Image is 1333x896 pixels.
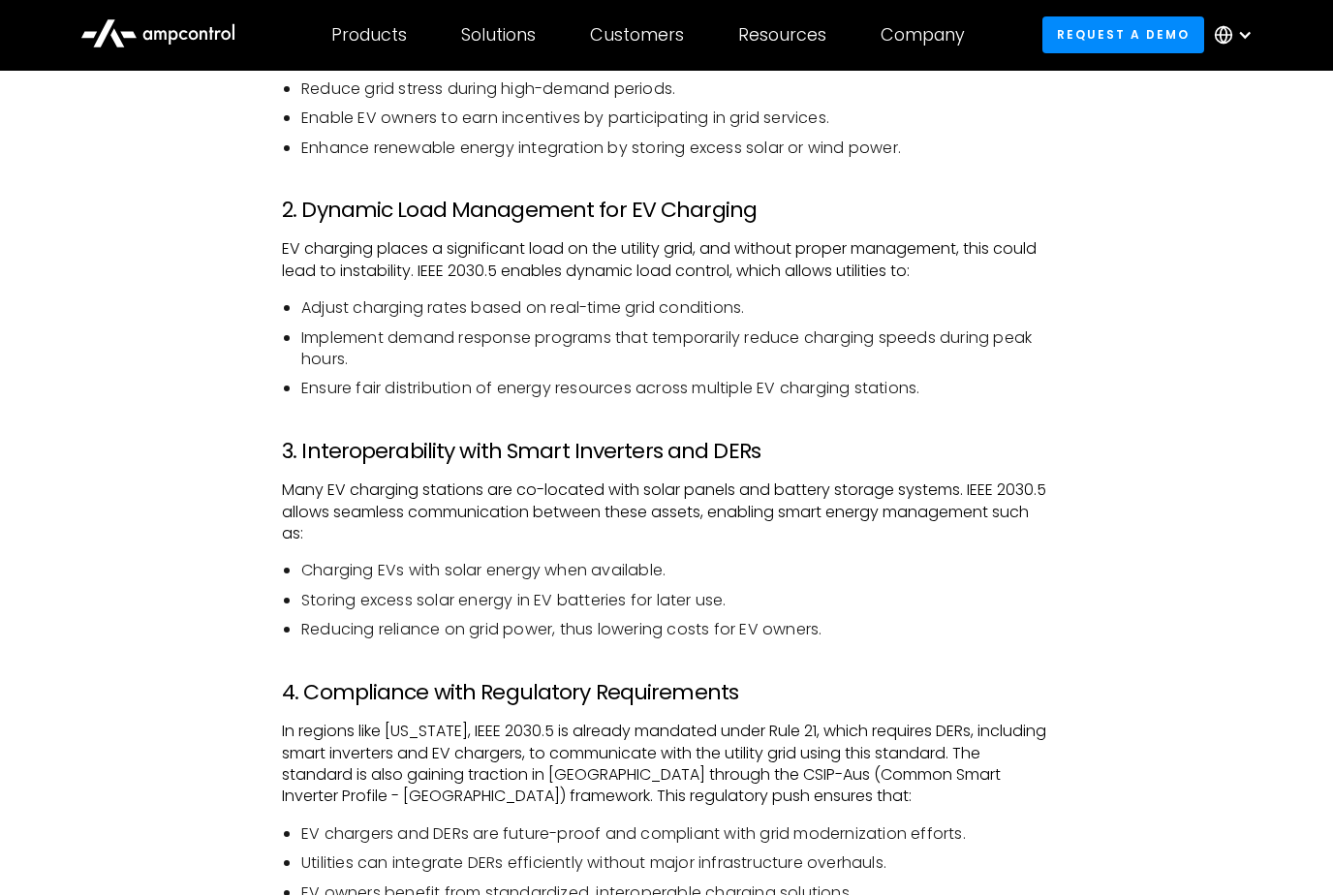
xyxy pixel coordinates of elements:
li: Ensure fair distribution of energy resources across multiple EV charging stations. [301,379,1051,400]
p: In regions like [US_STATE], IEEE 2030.5 is already mandated under Rule 21, which requires DERs, i... [282,722,1051,809]
li: Enable EV owners to earn incentives by participating in grid services. [301,108,1051,130]
li: EV chargers and DERs are future-proof and compliant with grid modernization efforts. [301,824,1051,846]
div: Resources [738,25,826,46]
div: Solutions [461,25,536,46]
li: Adjust charging rates based on real-time grid conditions. [301,298,1051,320]
a: Request a demo [1042,17,1205,53]
div: Customers [590,25,684,46]
li: Storing excess solar energy in EV batteries for later use. [301,591,1051,612]
li: Implement demand response programs that temporarily reduce charging speeds during peak hours. [301,328,1051,372]
h3: 4. Compliance with Regulatory Requirements [282,681,1051,706]
p: Many EV charging stations are co-located with solar panels and battery storage systems. IEEE 2030... [282,480,1051,545]
div: Company [881,25,965,46]
h3: 3. Interoperability with Smart Inverters and DERs [282,440,1051,465]
p: EV charging places a significant load on the utility grid, and without proper management, this co... [282,239,1051,283]
li: Enhance renewable energy integration by storing excess solar or wind power. [301,139,1051,160]
li: Reducing reliance on grid power, thus lowering costs for EV owners. [301,620,1051,641]
li: Utilities can integrate DERs efficiently without major infrastructure overhauls. [301,853,1051,875]
h3: 2. Dynamic Load Management for EV Charging [282,199,1051,224]
li: Charging EVs with solar energy when available. [301,561,1051,582]
div: Products [331,25,407,46]
li: Reduce grid stress during high-demand periods. [301,79,1051,101]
